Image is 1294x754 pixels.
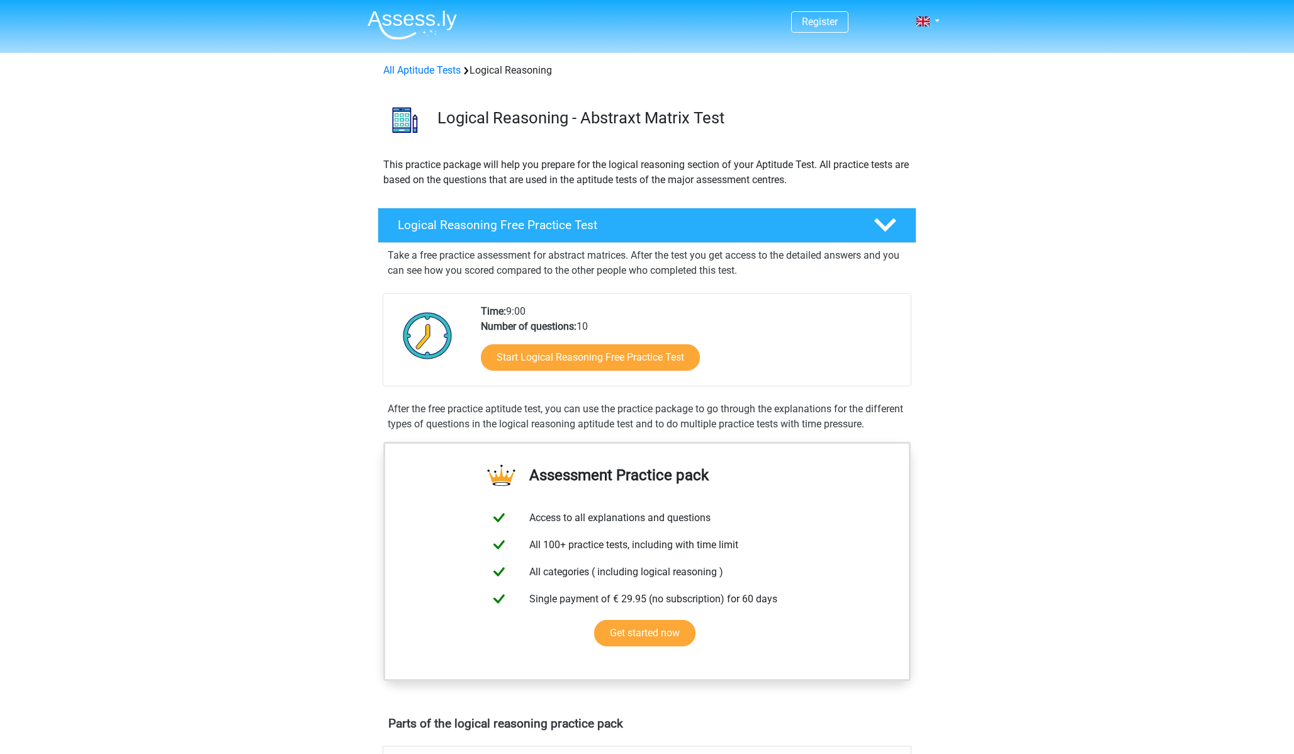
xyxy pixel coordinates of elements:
b: Time: [481,305,506,317]
img: Assessly [368,10,457,40]
h3: Logical Reasoning - Abstraxt Matrix Test [437,108,906,128]
a: Register [802,16,838,28]
div: After the free practice aptitude test, you can use the practice package to go through the explana... [383,402,911,432]
img: logical reasoning [378,93,432,147]
a: Start Logical Reasoning Free Practice Test [481,344,700,371]
p: Take a free practice assessment for abstract matrices. After the test you get access to the detai... [388,248,906,278]
h4: Parts of the logical reasoning practice pack [388,716,906,731]
b: Number of questions: [481,320,577,332]
div: 9:00 10 [471,304,910,386]
a: Get started now [594,620,695,646]
a: All Aptitude Tests [383,64,461,76]
div: Logical Reasoning [378,63,916,78]
img: Clock [396,304,459,367]
p: This practice package will help you prepare for the logical reasoning section of your Aptitude Te... [383,157,911,188]
h4: Logical Reasoning Free Practice Test [398,218,853,232]
a: Logical Reasoning Free Practice Test [373,208,921,243]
